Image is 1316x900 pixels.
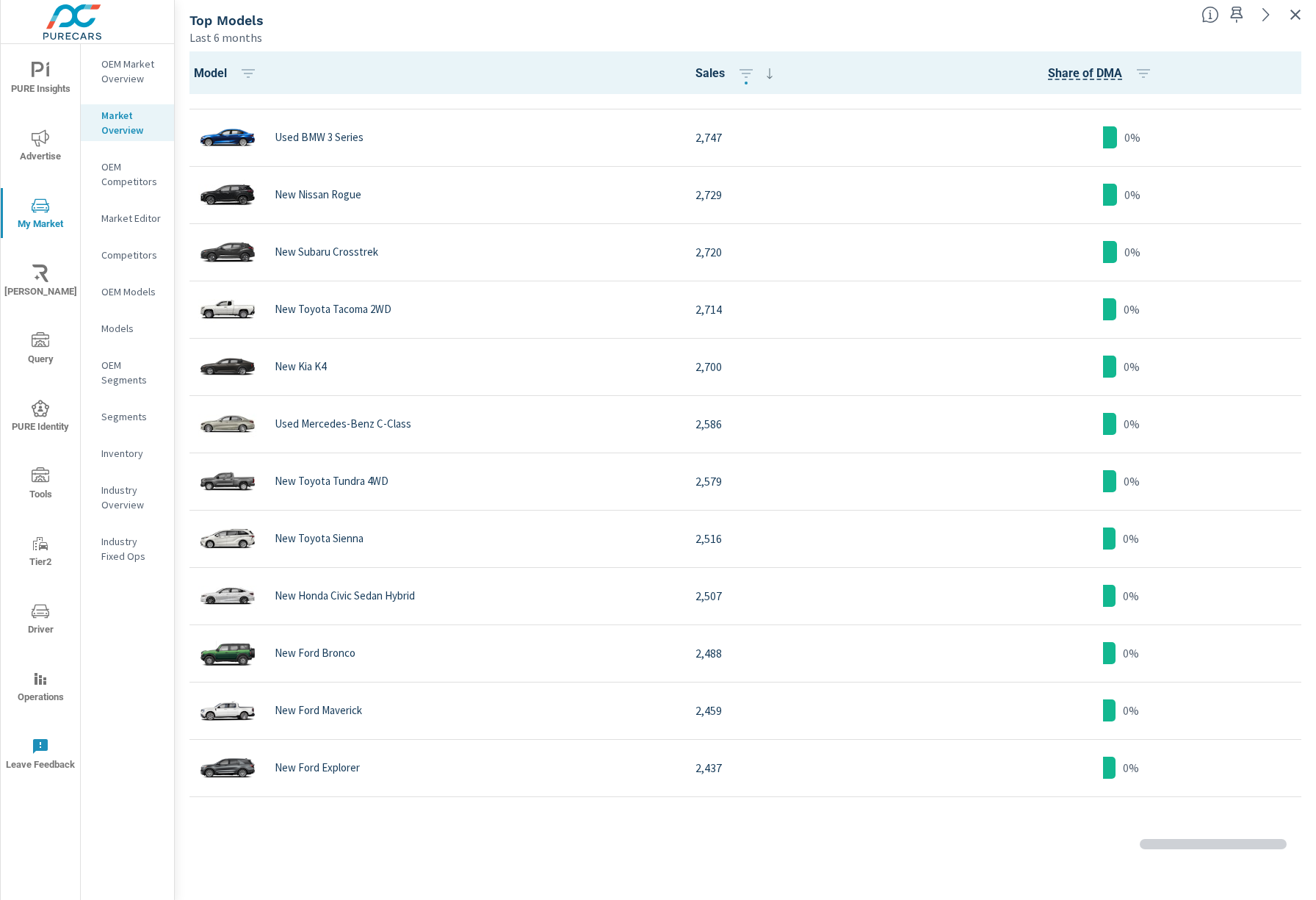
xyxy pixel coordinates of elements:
p: Competitors [101,248,162,262]
span: PURE Insights [5,62,76,98]
p: New Toyota Sienna [275,532,364,545]
div: OEM Market Overview [81,53,174,90]
div: Industry Fixed Ops [81,530,174,567]
p: 0% [1123,530,1139,547]
p: 0% [1124,472,1140,490]
div: Inventory [81,442,174,464]
span: Share of DMA [1048,65,1158,82]
div: OEM Models [81,281,174,303]
div: Segments [81,406,174,428]
p: 0% [1124,243,1140,261]
p: OEM Segments [101,358,162,387]
img: glamour [198,688,257,732]
p: New Ford Explorer [275,761,360,774]
div: OEM Segments [81,354,174,391]
span: Advertise [5,129,76,165]
p: 2,714 [695,300,885,318]
span: Model Sales / Total Market Sales. [1048,65,1122,82]
span: Leave Feedback [5,738,76,774]
p: 0% [1123,587,1139,605]
p: New Honda Civic Sedan Hybrid [275,589,415,602]
p: Inventory [101,446,162,461]
img: glamour [198,746,257,790]
p: 2,507 [695,587,885,605]
img: glamour [198,115,257,159]
img: glamour [198,459,257,503]
p: 0% [1124,358,1140,375]
p: Segments [101,409,162,424]
p: 0% [1124,415,1140,433]
p: 2,700 [695,358,885,375]
p: 2,516 [695,530,885,547]
p: OEM Competitors [101,159,162,189]
p: New Toyota Tundra 4WD [275,475,388,488]
p: OEM Market Overview [101,57,162,86]
span: Tools [5,467,76,503]
p: 2,586 [695,415,885,433]
img: glamour [198,173,257,217]
p: New Ford Maverick [275,704,362,717]
p: 2,579 [695,472,885,490]
span: Tier2 [5,535,76,571]
img: glamour [198,402,257,446]
div: Industry Overview [81,479,174,516]
p: Used BMW 3 Series [275,131,364,144]
p: New Kia K4 [275,360,326,373]
p: 2,729 [695,186,885,204]
p: 2,459 [695,702,885,719]
div: OEM Competitors [81,156,174,192]
span: Sales [695,65,778,82]
span: PURE Identity [5,400,76,436]
p: Used Mercedes-Benz C-Class [275,417,411,431]
h5: Top Models [189,12,264,28]
p: 0% [1123,702,1139,719]
div: Market Overview [81,104,174,141]
img: glamour [198,516,257,561]
p: New Nissan Rogue [275,188,361,201]
span: Operations [5,670,76,706]
span: Find the biggest opportunities within your model lineup nationwide. [Source: Market registration ... [1201,6,1219,24]
p: New Toyota Tacoma 2WD [275,303,391,316]
p: New Subaru Crosstrek [275,245,378,259]
p: 2,747 [695,129,885,146]
p: Market Overview [101,108,162,137]
p: 2,437 [695,759,885,777]
img: glamour [198,230,257,274]
span: Model [194,65,263,82]
div: Competitors [81,244,174,266]
p: Market Editor [101,211,162,226]
p: 0% [1124,129,1140,146]
p: Industry Overview [101,483,162,512]
button: Exit Fullscreen [1284,3,1307,26]
span: Driver [5,602,76,638]
p: Models [101,321,162,336]
p: 2,720 [695,243,885,261]
span: [PERSON_NAME] [5,264,76,300]
a: See more details in report [1254,3,1278,26]
img: glamour [198,631,257,675]
p: New Ford Bronco [275,647,355,660]
div: nav menu [1,44,80,788]
p: 2,488 [695,644,885,662]
p: 0% [1123,644,1139,662]
span: Save this to your personalized report [1225,3,1248,26]
p: 0% [1124,186,1140,204]
img: glamour [198,345,257,389]
p: Last 6 months [189,29,262,46]
span: Query [5,332,76,368]
p: OEM Models [101,284,162,299]
p: 0% [1123,759,1139,777]
img: glamour [198,287,257,331]
span: My Market [5,197,76,233]
img: glamour [198,574,257,618]
p: Industry Fixed Ops [101,534,162,564]
p: 0% [1124,300,1140,318]
div: Models [81,317,174,339]
div: Market Editor [81,207,174,229]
